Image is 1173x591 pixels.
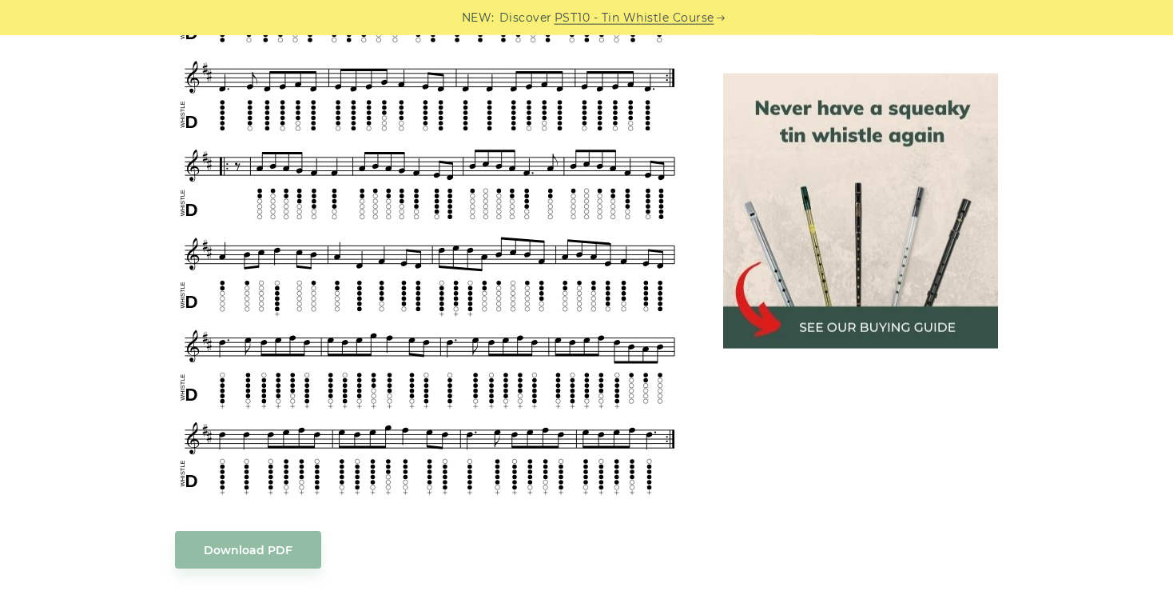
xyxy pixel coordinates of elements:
[499,9,552,27] span: Discover
[723,74,998,349] img: tin whistle buying guide
[555,9,714,27] a: PST10 - Tin Whistle Course
[175,531,321,569] a: Download PDF
[462,9,495,27] span: NEW:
